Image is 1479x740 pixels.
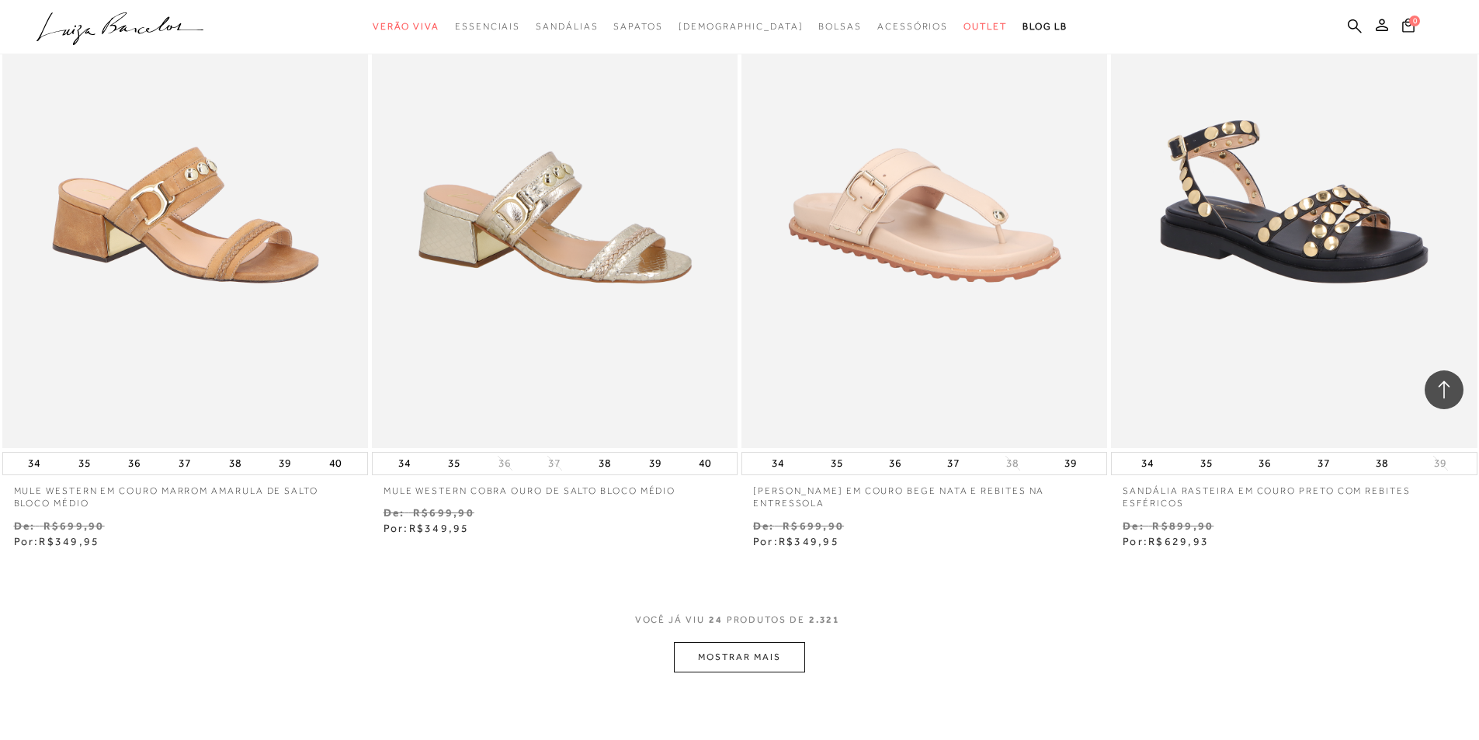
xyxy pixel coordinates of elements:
button: 37 [543,456,565,471]
button: 35 [1196,453,1217,474]
button: 39 [1060,453,1081,474]
span: 24 [709,613,723,642]
small: De: [384,506,405,519]
span: PRODUTOS DE [727,613,805,627]
a: SANDÁLIA RASTEIRA EM COURO PRETO COM REBITES ESFÉRICOS [1111,475,1477,511]
span: Por: [384,522,470,534]
a: categoryNavScreenReaderText [455,12,520,41]
button: 37 [174,453,196,474]
span: 0 [1409,16,1420,26]
span: R$629,93 [1148,535,1209,547]
span: VOCê JÁ VIU [635,613,705,627]
small: R$699,90 [413,506,474,519]
a: categoryNavScreenReaderText [818,12,862,41]
span: R$349,95 [409,522,470,534]
a: categoryNavScreenReaderText [536,12,598,41]
button: 36 [494,456,516,471]
button: 37 [1313,453,1335,474]
small: R$699,90 [43,519,105,532]
small: R$699,90 [783,519,844,532]
span: BLOG LB [1022,21,1068,32]
span: Outlet [963,21,1007,32]
a: categoryNavScreenReaderText [877,12,948,41]
span: Acessórios [877,21,948,32]
button: 36 [123,453,145,474]
span: Por: [753,535,839,547]
span: Por: [14,535,100,547]
span: Bolsas [818,21,862,32]
button: 39 [274,453,296,474]
button: 38 [224,453,246,474]
button: 34 [394,453,415,474]
span: R$349,95 [779,535,839,547]
a: BLOG LB [1022,12,1068,41]
a: MULE WESTERN EM COURO MARROM AMARULA DE SALTO BLOCO MÉDIO [2,475,368,511]
span: Essenciais [455,21,520,32]
span: Sapatos [613,21,662,32]
button: 35 [74,453,95,474]
button: 38 [1002,456,1023,471]
a: noSubCategoriesText [679,12,804,41]
small: De: [14,519,36,532]
small: R$899,90 [1152,519,1213,532]
button: 35 [443,453,465,474]
span: Verão Viva [373,21,439,32]
button: 34 [1137,453,1158,474]
button: 35 [826,453,848,474]
button: 36 [884,453,906,474]
a: categoryNavScreenReaderText [963,12,1007,41]
span: Por: [1123,535,1209,547]
span: R$349,95 [39,535,99,547]
button: 38 [1371,453,1393,474]
button: 40 [694,453,716,474]
button: 36 [1254,453,1276,474]
small: De: [1123,519,1144,532]
small: De: [753,519,775,532]
a: [PERSON_NAME] EM COURO BEGE NATA E REBITES NA ENTRESSOLA [741,475,1107,511]
button: 34 [23,453,45,474]
button: 0 [1397,17,1419,38]
a: categoryNavScreenReaderText [373,12,439,41]
button: 37 [943,453,964,474]
span: [DEMOGRAPHIC_DATA] [679,21,804,32]
button: MOSTRAR MAIS [674,642,804,672]
button: 39 [1429,456,1451,471]
button: 39 [644,453,666,474]
button: 38 [594,453,616,474]
span: Sandálias [536,21,598,32]
span: 2.321 [809,613,841,642]
a: categoryNavScreenReaderText [613,12,662,41]
a: MULE WESTERN COBRA OURO DE SALTO BLOCO MÉDIO [372,475,738,498]
button: 40 [325,453,346,474]
button: 34 [767,453,789,474]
